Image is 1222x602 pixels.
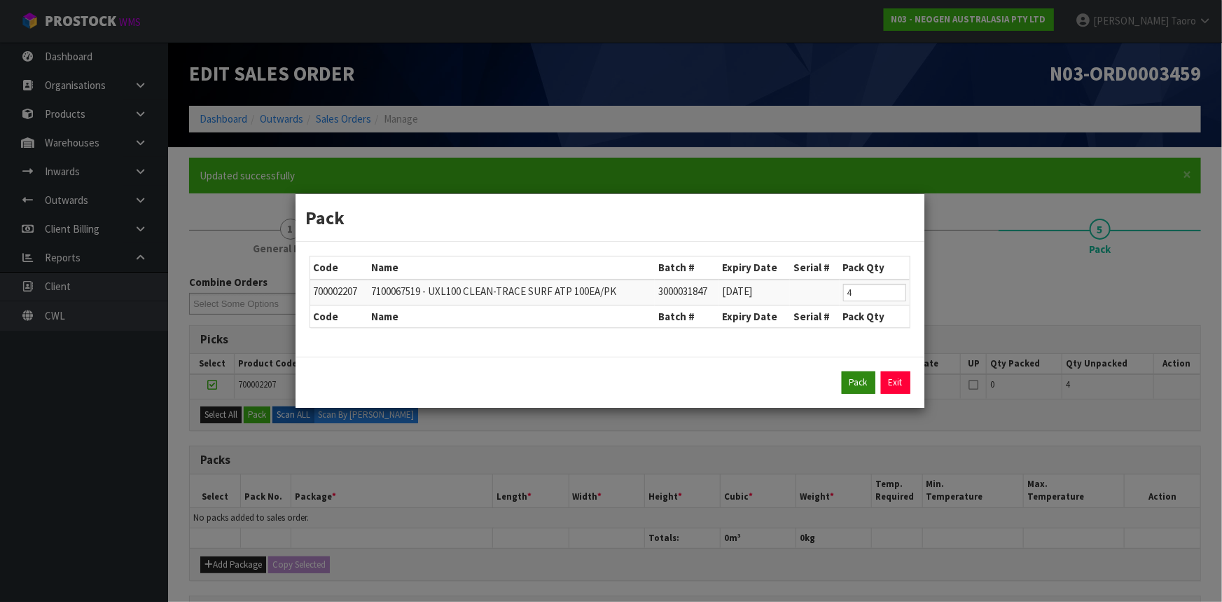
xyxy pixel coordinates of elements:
span: 7100067519 - UXL100 CLEAN-TRACE SURF ATP 100EA/PK [372,285,617,298]
th: Serial # [790,305,840,327]
th: Name [368,305,655,327]
th: Code [310,256,368,279]
th: Batch # [655,256,718,279]
span: [DATE] [723,285,753,298]
th: Serial # [790,256,840,279]
h3: Pack [306,205,914,231]
a: Exit [881,371,910,394]
span: 3000031847 [658,285,707,298]
span: 700002207 [314,285,358,298]
th: Expiry Date [719,305,790,327]
th: Code [310,305,368,327]
button: Pack [842,371,875,394]
th: Name [368,256,655,279]
th: Batch # [655,305,718,327]
th: Expiry Date [719,256,790,279]
th: Pack Qty [840,256,910,279]
th: Pack Qty [840,305,910,327]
